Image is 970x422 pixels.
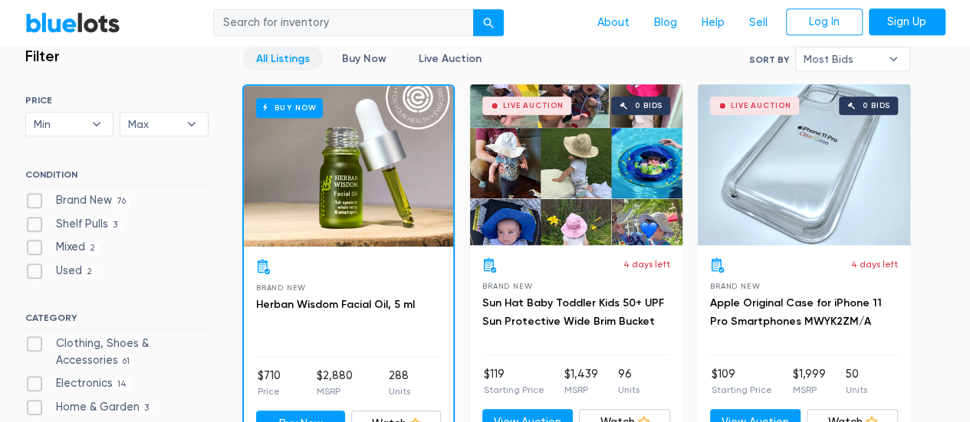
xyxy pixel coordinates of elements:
a: BlueLots [25,11,120,34]
b: ▾ [176,113,208,136]
h6: Buy Now [256,98,323,117]
span: 61 [118,355,135,368]
li: 288 [389,368,410,398]
span: Min [34,113,84,136]
span: Brand New [256,283,306,292]
a: Sun Hat Baby Toddler Kids 50+ UPF Sun Protective Wide Brim Bucket [482,296,664,328]
label: Brand New [25,192,131,209]
a: Live Auction 0 bids [470,84,682,245]
label: Shelf Pulls [25,216,123,233]
label: Used [25,263,97,280]
a: Sell [737,8,780,38]
li: 50 [846,366,867,397]
p: Units [846,383,867,397]
b: ▾ [81,113,113,136]
span: 2 [82,266,97,278]
p: MSRP [564,383,598,397]
p: MSRP [317,384,353,398]
span: Most Bids [804,47,880,70]
p: Units [618,383,640,397]
a: Live Auction 0 bids [698,84,910,245]
h6: PRICE [25,95,209,106]
p: MSRP [792,383,825,397]
input: Search for inventory [213,9,474,37]
h3: Filter [25,47,60,65]
div: Live Auction [503,102,564,110]
label: Home & Garden [25,399,154,416]
label: Clothing, Shoes & Accessories [25,335,209,368]
li: $1,439 [564,366,598,397]
h6: CATEGORY [25,312,209,329]
span: Brand New [710,282,760,290]
span: 76 [112,195,131,208]
div: 0 bids [635,102,663,110]
a: Buy Now [329,47,400,70]
p: Starting Price [484,383,544,397]
h6: CONDITION [25,169,209,186]
li: $109 [712,366,772,397]
a: Help [689,8,737,38]
div: 0 bids [863,102,890,110]
li: $2,880 [317,368,353,398]
a: Live Auction [406,47,495,70]
a: Buy Now [244,86,453,247]
p: Starting Price [712,383,772,397]
p: 4 days left [623,257,670,271]
a: Herban Wisdom Facial Oil, 5 ml [256,298,415,311]
a: Log In [786,8,863,36]
p: Price [258,384,281,398]
span: 3 [108,219,123,231]
p: 4 days left [851,257,898,271]
div: Live Auction [731,102,791,110]
a: Sign Up [869,8,945,36]
span: 2 [85,243,100,255]
a: About [585,8,642,38]
li: 96 [618,366,640,397]
a: Apple Original Case for iPhone 11 Pro Smartphones MWYK2ZM/A [710,296,882,328]
label: Mixed [25,239,100,256]
label: Electronics [25,375,132,392]
li: $710 [258,368,281,398]
label: Sort By [749,53,789,67]
li: $1,999 [792,366,825,397]
a: Blog [642,8,689,38]
li: $119 [484,366,544,397]
span: Max [128,113,179,136]
a: All Listings [243,47,323,70]
span: 14 [113,378,132,391]
b: ▾ [877,47,909,70]
span: 3 [140,402,154,414]
span: Brand New [482,282,532,290]
p: Units [389,384,410,398]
